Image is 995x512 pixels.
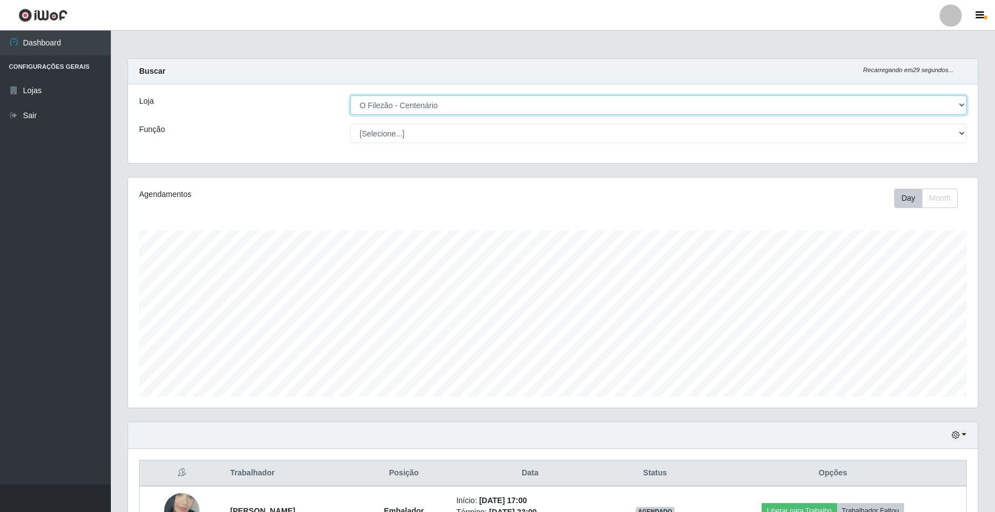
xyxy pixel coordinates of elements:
th: Data [450,460,610,486]
label: Função [139,124,165,135]
div: Toolbar with button groups [894,189,967,208]
button: Day [894,189,922,208]
strong: Buscar [139,67,165,75]
div: Agendamentos [139,189,474,200]
th: Posição [358,460,450,486]
li: Início: [456,495,604,506]
th: Status [610,460,700,486]
div: First group [894,189,958,208]
th: Trabalhador [223,460,358,486]
th: Opções [700,460,966,486]
time: [DATE] 17:00 [479,496,527,505]
i: Recarregando em 29 segundos... [863,67,953,73]
label: Loja [139,95,154,107]
button: Month [922,189,958,208]
img: CoreUI Logo [18,8,68,22]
